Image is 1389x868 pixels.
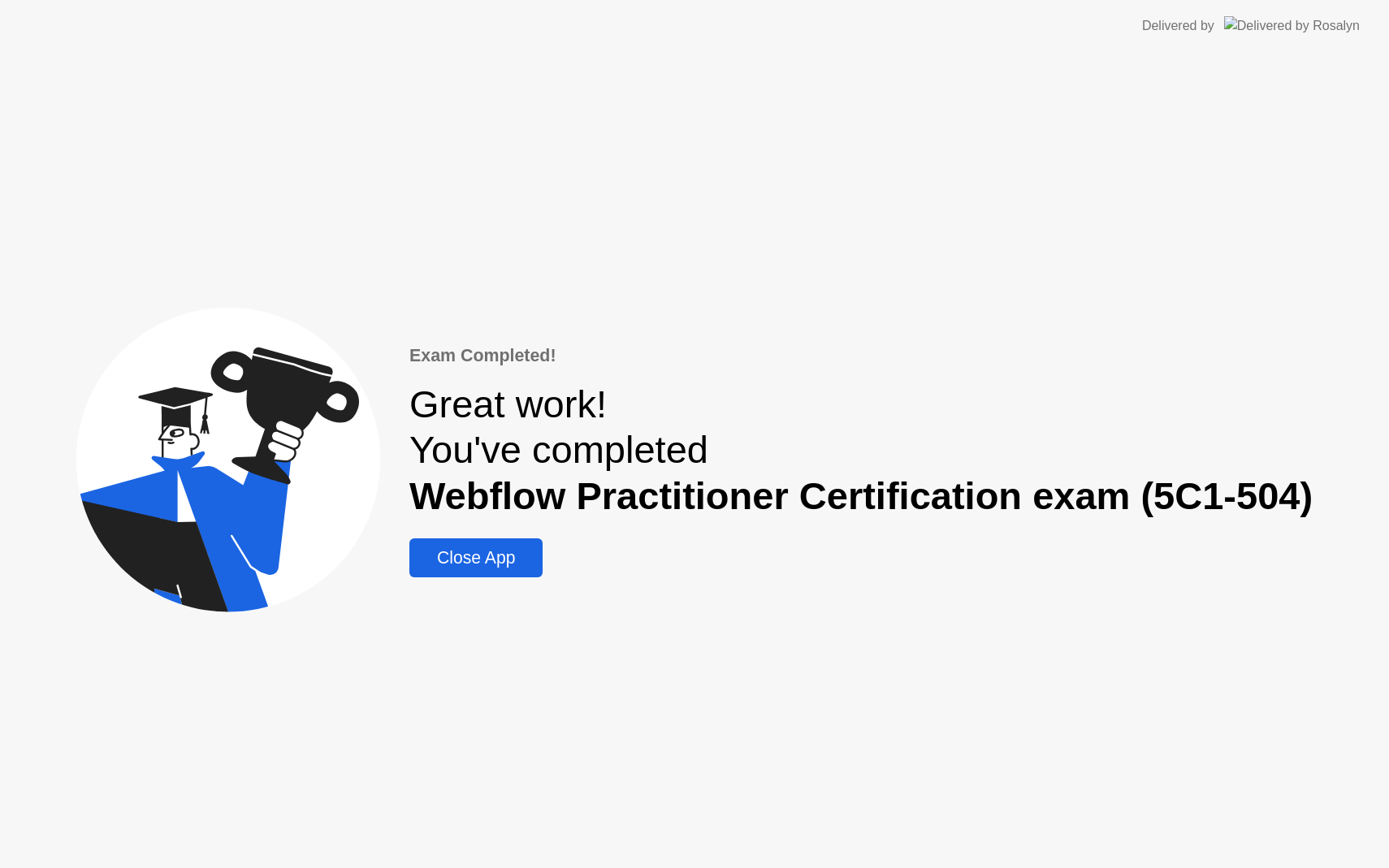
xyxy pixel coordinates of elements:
[409,382,1313,519] div: Great work! You've completed
[409,343,1313,369] div: Exam Completed!
[409,538,543,577] button: Close App
[414,548,538,568] div: Close App
[1142,16,1214,36] div: Delivered by
[1224,16,1360,35] img: Delivered by Rosalyn
[409,474,1313,517] b: Webflow Practitioner Certification exam (5C1-504)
